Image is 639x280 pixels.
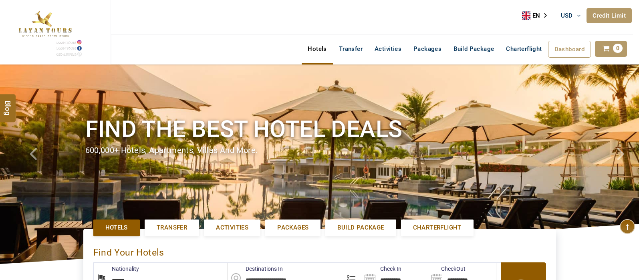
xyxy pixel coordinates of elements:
span: Hotels [105,224,128,232]
a: Build Package [448,41,500,57]
a: Hotels [302,41,333,57]
a: 0 [595,41,627,57]
a: Packages [265,220,321,236]
span: Transfer [157,224,187,232]
span: USD [561,12,573,19]
a: Build Package [325,220,396,236]
a: Activities [204,220,260,236]
label: Destinations In [228,265,283,273]
a: EN [522,10,552,22]
a: Transfer [145,220,199,236]
a: Charterflight [500,41,548,57]
span: Blog [3,100,13,107]
label: Check In [362,265,401,273]
img: The Royal Line Holidays [6,4,83,58]
span: Charterflight [506,45,542,52]
span: Charterflight [413,224,462,232]
a: Charterflight [401,220,474,236]
a: Transfer [333,41,369,57]
a: Activities [369,41,407,57]
h1: Find the best hotel deals [85,114,554,144]
div: Find Your Hotels [93,239,546,262]
a: Packages [407,41,448,57]
div: 600,000+ hotels, apartments, villas and more. [85,145,554,156]
span: 0 [613,44,623,53]
a: Hotels [93,220,140,236]
span: Build Package [337,224,384,232]
span: Packages [277,224,308,232]
a: Credit Limit [587,8,632,23]
span: Activities [216,224,248,232]
label: Nationality [94,265,139,273]
aside: Language selected: English [522,10,552,22]
span: Dashboard [554,46,585,53]
label: CheckOut [429,265,466,273]
div: Language [522,10,552,22]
